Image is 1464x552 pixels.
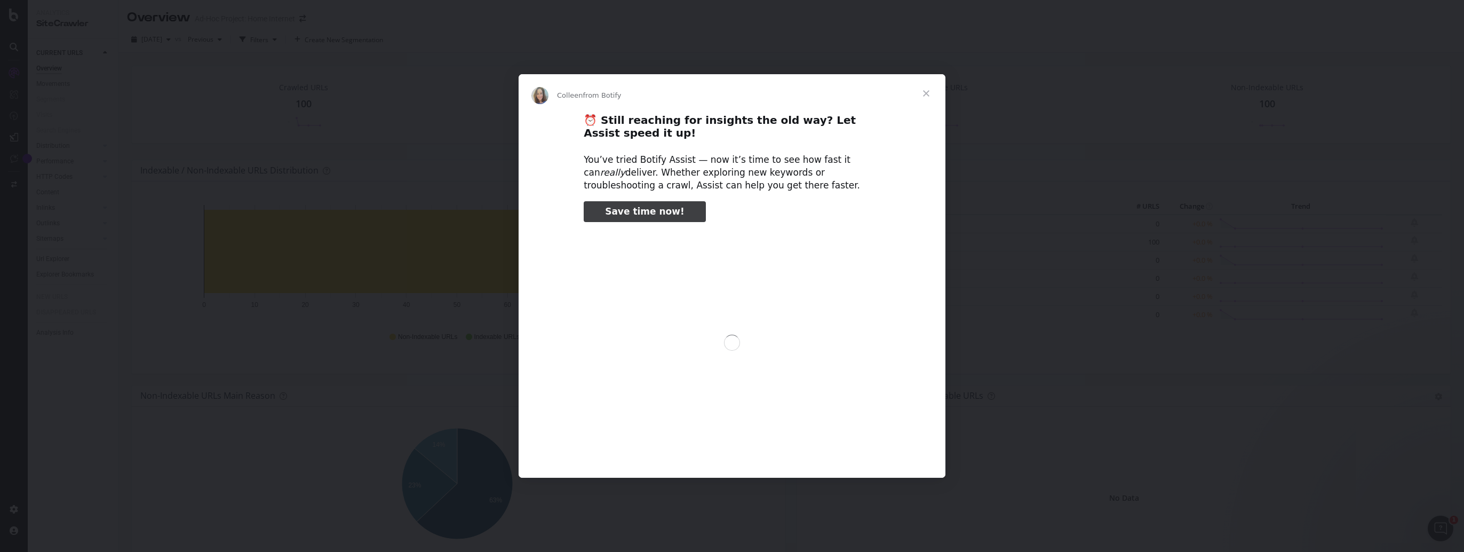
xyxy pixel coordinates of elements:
div: You’ve tried Botify Assist — now it’s time to see how fast it can deliver. Whether exploring new ... [584,154,880,192]
img: Profile image for Colleen [531,87,548,104]
h2: ⏰ Still reaching for insights the old way? Let Assist speed it up! [584,113,880,146]
span: Save time now! [605,206,685,217]
i: really [600,167,625,178]
a: Save time now! [584,201,706,223]
span: Close [907,74,945,113]
span: Colleen [557,91,583,99]
span: from Botify [583,91,622,99]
